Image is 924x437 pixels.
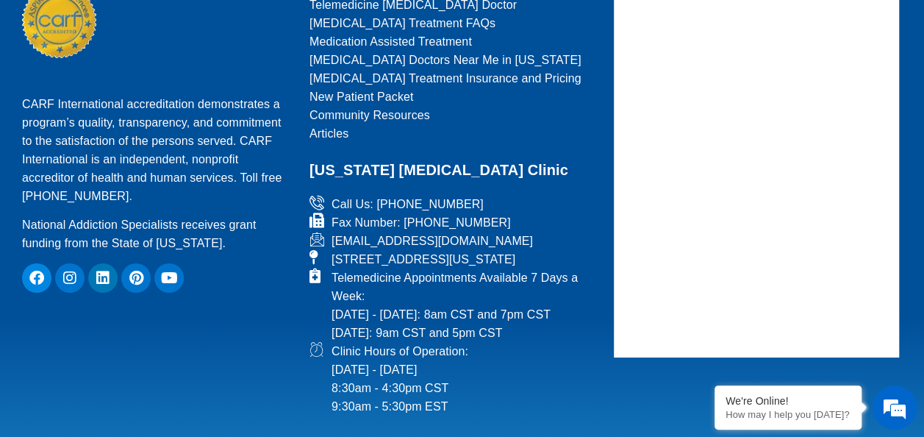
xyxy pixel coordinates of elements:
span: [STREET_ADDRESS][US_STATE] [328,250,515,269]
span: New Patient Packet [309,88,413,106]
a: [MEDICAL_DATA] Treatment FAQs [309,14,595,32]
span: [MEDICAL_DATA] Doctors Near Me in [US_STATE] [309,51,581,69]
a: [MEDICAL_DATA] Treatment Insurance and Pricing [309,69,595,88]
h2: [US_STATE] [MEDICAL_DATA] Clinic [309,157,595,183]
span: Telemedicine Appointments Available 7 Days a Week: [DATE] - [DATE]: 8am CST and 7pm CST [DATE]: 9... [328,269,595,342]
a: Call Us: [PHONE_NUMBER] [309,195,595,213]
span: Clinic Hours of Operation: [DATE] - [DATE] 8:30am - 4:30pm CST 9:30am - 5:30pm EST [328,342,468,416]
p: National Addiction Specialists receives grant funding from the State of [US_STATE]. [22,216,291,252]
a: Community Resources [309,106,595,124]
span: [MEDICAL_DATA] Treatment Insurance and Pricing [309,69,581,88]
span: [EMAIL_ADDRESS][DOMAIN_NAME] [328,232,533,250]
span: [MEDICAL_DATA] Treatment FAQs [309,14,495,32]
a: Medication Assisted Treatment [309,32,595,51]
textarea: Type your message and hit 'Enter' [7,285,280,337]
div: Navigation go back [16,76,38,98]
div: Chat with us now [99,77,269,96]
a: [MEDICAL_DATA] Doctors Near Me in [US_STATE] [309,51,595,69]
a: Articles [309,124,595,143]
a: New Patient Packet [309,88,595,106]
span: Fax Number: [PHONE_NUMBER] [328,213,511,232]
a: Fax Number: [PHONE_NUMBER] [309,213,595,232]
div: We're Online! [726,395,850,407]
div: Minimize live chat window [241,7,276,43]
p: CARF International accreditation demonstrates a program’s quality, transparency, and commitment t... [22,95,291,205]
span: Medication Assisted Treatment [309,32,472,51]
span: Call Us: [PHONE_NUMBER] [328,195,484,213]
span: Articles [309,124,348,143]
span: We're online! [85,127,203,276]
span: Community Resources [309,106,430,124]
p: How may I help you today? [726,409,850,420]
